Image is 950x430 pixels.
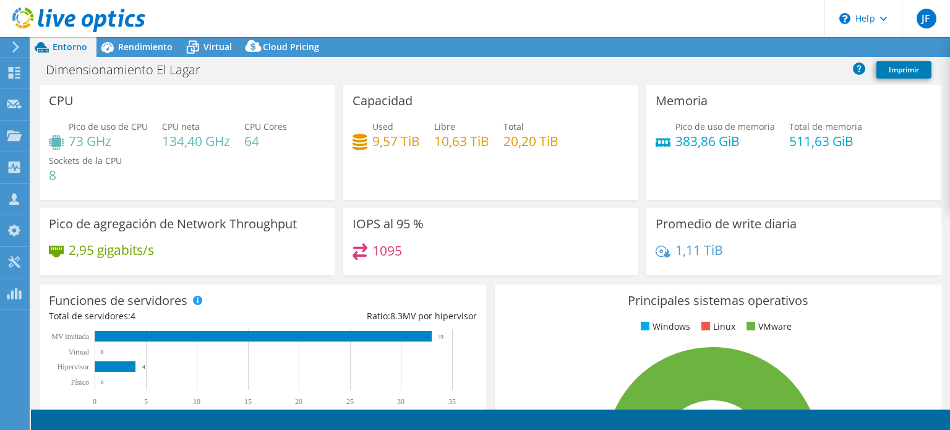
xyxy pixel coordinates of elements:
span: Pico de uso de memoria [675,121,775,132]
text: Hipervisor [58,363,89,371]
h1: Dimensionamiento El Lagar [40,63,220,77]
div: Ratio: MV por hipervisor [263,309,477,323]
h4: 10,63 TiB [434,134,489,148]
text: 0 [101,379,104,385]
h4: 64 [244,134,287,148]
h4: 1,11 TiB [675,243,723,257]
text: MV invitada [51,332,89,341]
text: Virtual [69,348,90,356]
h3: IOPS al 95 % [353,217,424,231]
h4: 134,40 GHz [162,134,230,148]
text: 10 [193,397,200,406]
span: 4 [131,310,135,322]
h3: Promedio de write diaria [656,217,797,231]
h4: 2,95 gigabits/s [69,243,154,257]
h3: Funciones de servidores [49,294,187,307]
text: 0 [101,349,104,355]
span: Entorno [53,41,87,53]
text: 15 [244,397,252,406]
span: JF [917,9,936,28]
h3: Pico de agregación de Network Throughput [49,217,297,231]
h4: 20,20 TiB [503,134,558,148]
text: 0 [93,397,96,406]
span: Virtual [203,41,232,53]
span: Rendimiento [118,41,173,53]
li: Linux [698,320,735,333]
span: Total de memoria [789,121,862,132]
text: 20 [295,397,302,406]
text: 30 [397,397,404,406]
span: CPU Cores [244,121,287,132]
text: 4 [142,364,145,370]
text: 33 [438,333,444,340]
h4: 8 [49,168,122,182]
span: Libre [434,121,455,132]
h3: Memoria [656,94,708,108]
span: 8.3 [390,310,403,322]
span: Pico de uso de CPU [69,121,148,132]
text: 5 [144,397,148,406]
h3: Principales sistemas operativos [504,294,932,307]
tspan: Físico [71,378,89,387]
h4: 73 GHz [69,134,148,148]
span: Sockets de la CPU [49,155,122,166]
a: Imprimir [876,61,931,79]
h4: 1095 [372,244,402,257]
h4: 511,63 GiB [789,134,862,148]
span: Cloud Pricing [263,41,319,53]
li: Windows [638,320,690,333]
h3: CPU [49,94,74,108]
h3: Capacidad [353,94,413,108]
span: CPU neta [162,121,200,132]
text: 25 [346,397,354,406]
div: Total de servidores: [49,309,263,323]
svg: \n [839,13,850,24]
span: Total [503,121,524,132]
span: Used [372,121,393,132]
h4: 383,86 GiB [675,134,775,148]
li: VMware [743,320,792,333]
text: 35 [448,397,456,406]
h4: 9,57 TiB [372,134,420,148]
